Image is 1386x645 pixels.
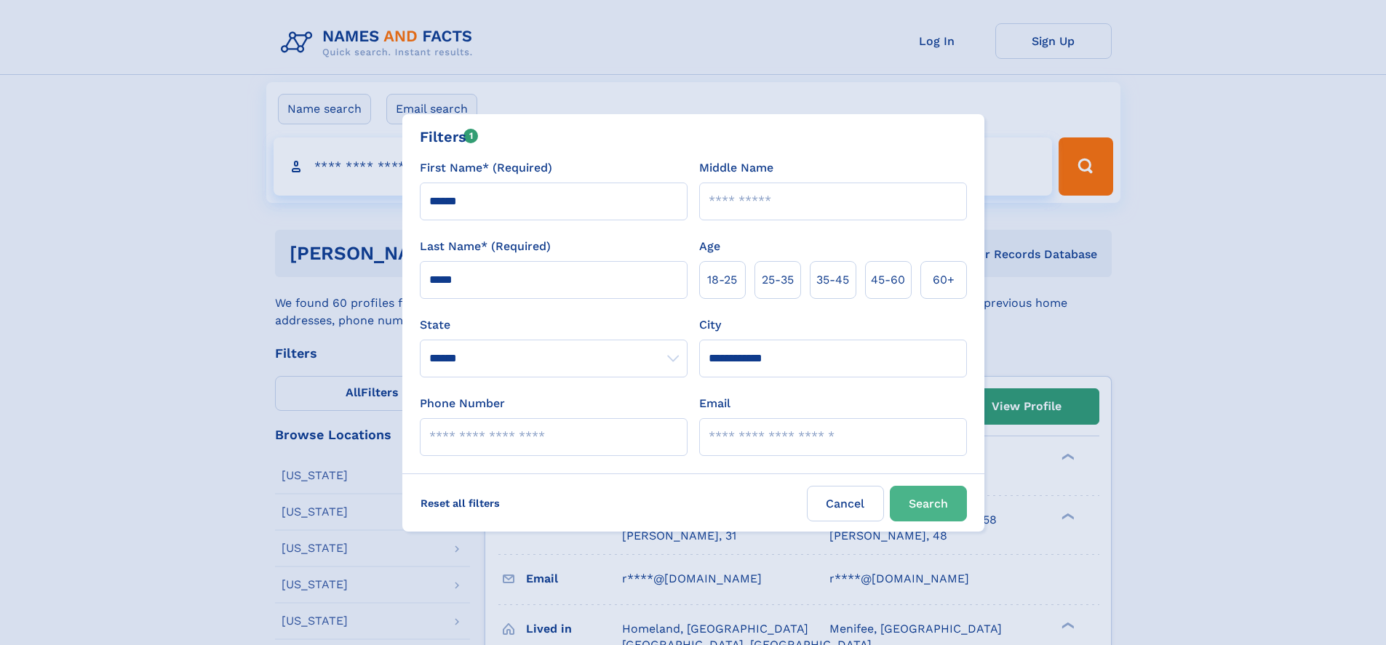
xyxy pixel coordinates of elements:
label: Phone Number [420,395,505,412]
div: Filters [420,126,479,148]
span: 60+ [933,271,955,289]
label: Age [699,238,720,255]
label: Reset all filters [411,486,509,521]
span: 35‑45 [816,271,849,289]
label: Cancel [807,486,884,521]
span: 25‑35 [762,271,794,289]
label: Last Name* (Required) [420,238,551,255]
span: 18‑25 [707,271,737,289]
label: City [699,316,721,334]
label: State [420,316,688,334]
label: Middle Name [699,159,773,177]
span: 45‑60 [871,271,905,289]
label: Email [699,395,730,412]
label: First Name* (Required) [420,159,552,177]
button: Search [890,486,967,521]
